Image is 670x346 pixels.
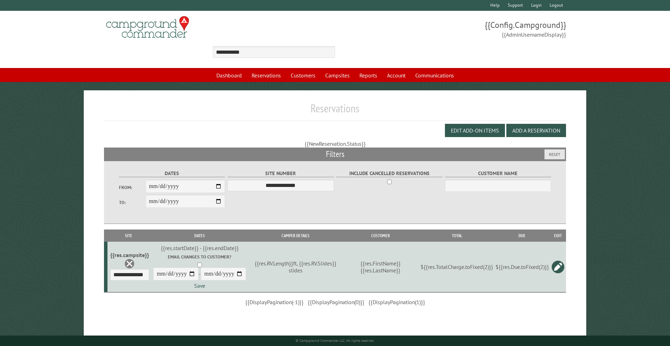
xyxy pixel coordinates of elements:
span: {{Config.Campground}} {{AdminUsernameDisplay}} [335,19,566,39]
td: ${{res.Due.toFixed(2)}} [494,242,550,292]
div: - [151,254,248,289]
a: Customers [286,69,320,82]
span: {{DisplayPagination(-1)}} [245,299,304,306]
th: Site [107,230,150,242]
td: {{res.FirstName}} {{res.LastName}} [342,242,420,292]
div: {{res.startDate}} - {{res.endDate}} [151,245,248,251]
label: Customer Name [445,170,551,178]
a: Reports [355,69,381,82]
div: {{NewReservation.Status}} [104,140,566,148]
span: {{DisplayPagination(0)}} [308,299,364,306]
a: Delete this reservation [124,258,135,269]
h2: Filters [104,148,566,161]
small: © Campground Commander LLC. All rights reserved. [296,338,374,343]
button: Reset [544,149,565,159]
td: {{res.RV.Length}}ft, {{res.RV.Slides}} slides [250,242,342,292]
label: Email changes to customer? [151,254,248,260]
a: Account [383,69,410,82]
th: Edit [550,230,566,242]
label: Site Number [228,170,334,178]
h1: Reservations [104,101,566,121]
th: Due [494,230,550,242]
a: Reservations [247,69,285,82]
span: {{DisplayPagination(1)}} [368,299,425,306]
label: Include Cancelled Reservations [336,170,442,178]
a: Dashboard [212,69,246,82]
button: Add a Reservation [506,124,566,137]
th: Dates [150,230,250,242]
th: Total [419,230,494,242]
a: Campsites [321,69,354,82]
img: Campground Commander [104,14,191,41]
th: Customer [342,230,420,242]
td: ${{res.TotalCharge.toFixed(2)}} [419,242,494,292]
a: Communications [411,69,458,82]
button: Edit Add-on Items [445,124,505,137]
label: Dates [119,170,225,178]
div: {{res.campsite}} [110,251,149,258]
th: Camper Details [250,230,342,242]
label: From: [119,184,146,191]
label: To: [119,199,146,206]
a: Save [194,282,205,289]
